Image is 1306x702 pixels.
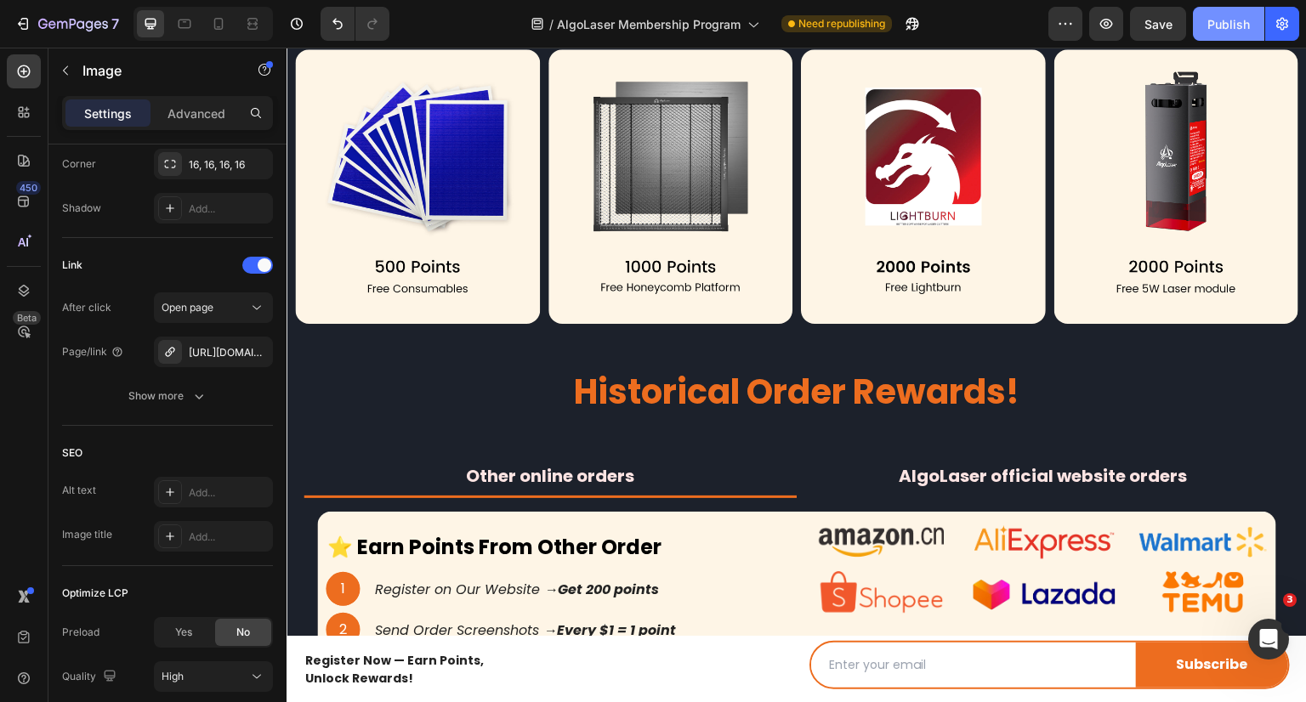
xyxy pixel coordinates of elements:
div: Subscribe [890,609,962,626]
button: Subscribe [849,595,1002,640]
div: Background Image [39,524,73,558]
div: Background Image [39,565,73,599]
div: Corner [62,156,96,172]
div: Undo/Redo [321,7,389,41]
strong: Every $1 = 1 point [270,573,389,592]
p: 7 [111,14,119,34]
div: Beta [13,311,41,325]
span: Save [1144,17,1173,31]
span: / [549,15,554,33]
span: High [162,670,184,682]
iframe: Design area [287,48,1306,702]
span: No [236,625,250,640]
div: Add... [189,485,269,501]
img: gempages_490434917700731761-d482a321-a636-47df-80ee-60cd2a9c63eb.png [523,464,990,579]
p: Other online orders [179,418,348,439]
span: Unlock Rewards! [19,622,127,639]
div: Shadow [62,201,101,216]
p: Register on Our Website → [88,534,372,550]
button: Publish [1193,7,1264,41]
div: Quality [62,665,120,688]
span: ⭐ earn points from other order [41,485,375,513]
p: Settings [84,105,132,122]
iframe: Intercom live chat [1248,619,1289,660]
p: 2 [41,574,71,592]
div: 16, 16, 16, 16 [189,157,269,173]
span: Yes [175,625,192,640]
p: Image [82,60,227,81]
div: Alt text [62,483,96,498]
p: Send Order Screenshots → [88,575,389,591]
div: Add... [189,201,269,217]
div: [URL][DOMAIN_NAME] [189,345,269,360]
span: 3 [1283,593,1297,607]
div: Link [62,258,82,273]
p: Advanced [168,105,225,122]
span: Register Now — Earn Points, [19,604,197,621]
span: Historical Order Rewards! [287,320,733,368]
button: Show more [62,381,273,411]
p: 1 [41,533,71,551]
span: Open page [162,301,213,314]
div: Add... [189,529,269,545]
span: Need republishing [798,16,885,31]
div: Page/link [62,344,124,359]
button: High [154,661,273,692]
div: Image title [62,527,112,542]
button: Save [1130,7,1186,41]
div: Show more [128,388,207,405]
p: AlgoLaser official website orders [613,418,901,439]
strong: Get 200 points [271,532,372,552]
div: 450 [16,181,41,195]
span: AlgoLaser Membership Program [557,15,741,33]
div: Publish [1207,15,1250,33]
button: Open page [154,292,273,323]
div: After click [62,300,111,315]
div: Preload [62,625,99,640]
div: Optimize LCP [62,586,128,601]
input: Enter your email [525,597,828,637]
button: 7 [7,7,127,41]
div: SEO [62,445,82,461]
